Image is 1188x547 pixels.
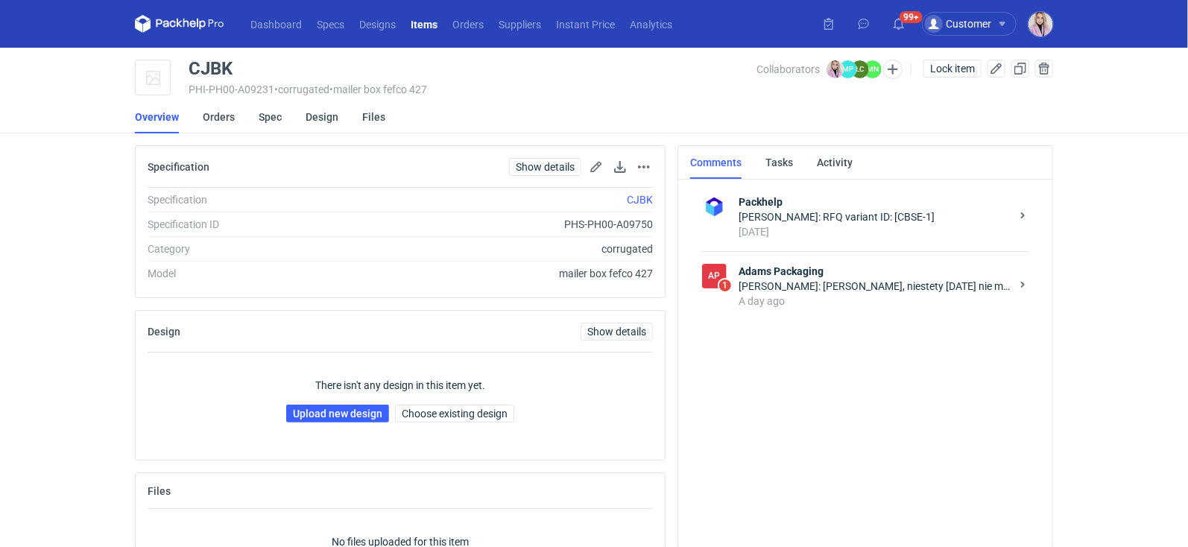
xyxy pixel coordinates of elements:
[148,161,209,173] h2: Specification
[509,158,581,176] a: Show details
[315,378,485,393] p: There isn't any design in this item yet.
[395,405,514,423] button: Choose existing design
[1029,12,1053,37] img: Klaudia Wiśniewska
[148,192,350,207] div: Specification
[702,195,727,219] img: Packhelp
[352,15,403,33] a: Designs
[690,146,742,179] a: Comments
[274,83,329,95] span: • corrugated
[739,279,1011,294] div: [PERSON_NAME]: [PERSON_NAME], niestety [DATE] nie ma szans, czekam w kolejce w dziale projektowym
[739,195,1011,209] strong: Packhelp
[148,266,350,281] div: Model
[350,217,653,232] div: PHS-PH00-A09750
[189,60,233,78] div: CJBK
[491,15,549,33] a: Suppliers
[719,279,731,291] span: 1
[923,60,982,78] button: Lock item
[739,224,1011,239] div: [DATE]
[988,60,1005,78] button: Edit item
[627,194,653,206] a: CJBK
[286,405,389,423] a: Upload new design
[757,63,821,75] span: Collaborators
[739,264,1011,279] strong: Adams Packaging
[581,323,653,341] a: Show details
[587,158,605,176] button: Edit spec
[635,158,653,176] button: Actions
[309,15,352,33] a: Specs
[930,63,975,74] span: Lock item
[148,217,350,232] div: Specification ID
[883,60,903,79] button: Edit collaborators
[702,264,727,288] figcaption: AP
[403,15,445,33] a: Items
[1035,60,1053,78] button: Delete item
[350,266,653,281] div: mailer box fefco 427
[135,15,224,33] svg: Packhelp Pro
[622,15,680,33] a: Analytics
[611,158,629,176] button: Download specification
[817,146,853,179] a: Activity
[549,15,622,33] a: Instant Price
[851,60,869,78] figcaption: ŁC
[350,241,653,256] div: corrugated
[148,241,350,256] div: Category
[189,83,757,95] div: PHI-PH00-A09231
[148,326,180,338] h2: Design
[243,15,309,33] a: Dashboard
[148,485,171,497] h2: Files
[839,60,857,78] figcaption: MP
[864,60,882,78] figcaption: MN
[203,101,235,133] a: Orders
[135,101,179,133] a: Overview
[306,101,338,133] a: Design
[765,146,793,179] a: Tasks
[739,294,1011,309] div: A day ago
[887,12,911,36] button: 99+
[445,15,491,33] a: Orders
[827,60,844,78] img: Klaudia Wiśniewska
[402,408,508,419] span: Choose existing design
[259,101,282,133] a: Spec
[329,83,427,95] span: • mailer box fefco 427
[922,12,1029,36] button: Customer
[362,101,385,133] a: Files
[739,209,1011,224] div: [PERSON_NAME]: RFQ variant ID: [CBSE-1]
[702,264,727,288] div: Adams Packaging
[925,15,991,33] div: Customer
[1011,60,1029,78] button: Duplicate Item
